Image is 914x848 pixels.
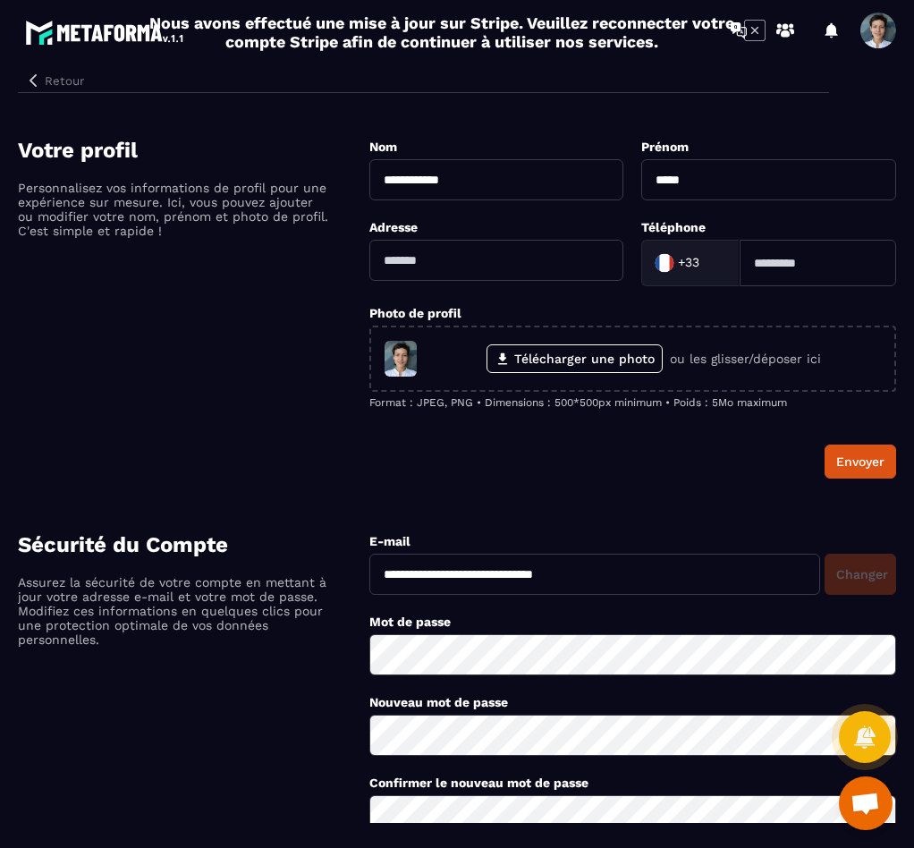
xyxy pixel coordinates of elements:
[839,776,893,830] a: Ouvrir le chat
[18,532,369,557] h4: Sécurité du Compte
[678,254,699,272] span: +33
[369,220,418,234] label: Adresse
[18,181,331,238] p: Personnalisez vos informations de profil pour une expérience sur mesure. Ici, vous pouvez ajouter...
[641,240,740,286] div: Search for option
[25,16,186,48] img: logo
[369,306,461,320] label: Photo de profil
[670,352,821,366] p: ou les glisser/déposer ici
[369,615,451,629] label: Mot de passe
[369,534,410,548] label: E-mail
[647,245,682,281] img: Country Flag
[18,138,369,163] h4: Votre profil
[825,445,896,479] button: Envoyer
[369,695,508,709] label: Nouveau mot de passe
[18,575,331,647] p: Assurez la sécurité de votre compte en mettant à jour votre adresse e-mail et votre mot de passe....
[369,140,397,154] label: Nom
[703,250,721,276] input: Search for option
[641,140,689,154] label: Prénom
[148,13,735,51] h2: Nous avons effectué une mise à jour sur Stripe. Veuillez reconnecter votre compte Stripe afin de ...
[369,396,896,409] p: Format : JPEG, PNG • Dimensions : 500*500px minimum • Poids : 5Mo maximum
[641,220,706,234] label: Téléphone
[369,776,588,790] label: Confirmer le nouveau mot de passe
[18,69,91,92] button: Retour
[487,344,663,373] label: Télécharger une photo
